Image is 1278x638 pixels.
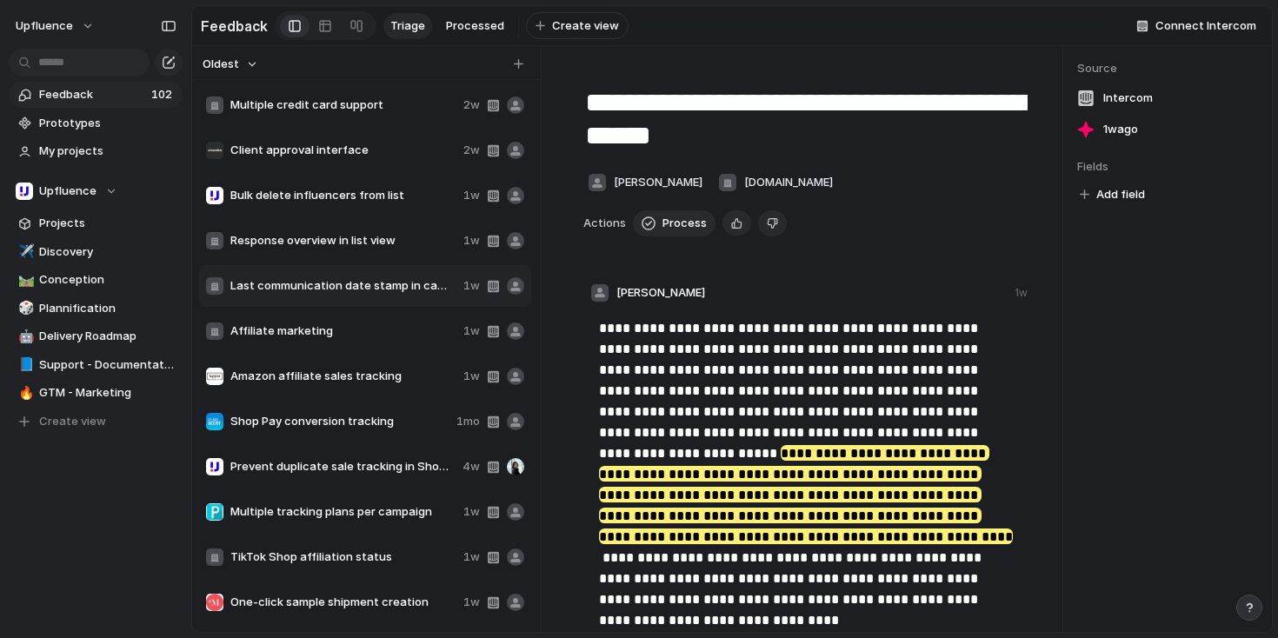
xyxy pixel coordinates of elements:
a: 🛤️Conception [9,267,183,293]
a: Triage [383,13,432,39]
span: 1w [463,548,480,566]
button: Connect Intercom [1129,13,1263,39]
span: Shop Pay conversion tracking [230,413,449,430]
button: [PERSON_NAME] [583,169,707,196]
span: TikTok Shop affiliation status [230,548,456,566]
button: 🛤️ [16,271,33,289]
a: Prototypes [9,110,183,136]
span: Processed [446,17,504,35]
a: Projects [9,210,183,236]
span: Triage [390,17,425,35]
span: Multiple credit card support [230,96,456,114]
span: Feedback [39,86,146,103]
span: Projects [39,215,176,232]
div: 📘 [18,355,30,375]
span: [DOMAIN_NAME] [744,174,833,191]
span: Intercom [1103,90,1153,107]
a: Intercom [1077,86,1258,110]
div: 🔥 [18,383,30,403]
button: Upfluence [9,178,183,204]
span: Oldest [203,56,239,73]
div: 🤖 [18,327,30,347]
div: 1w [1015,285,1028,301]
span: 1w [463,594,480,611]
div: 🛤️ [18,270,30,290]
div: ✈️ [18,242,30,262]
span: Create view [39,413,106,430]
span: Fields [1077,158,1258,176]
button: Oldest [200,53,261,76]
button: Upfluence [8,12,103,40]
button: [DOMAIN_NAME] [714,169,837,196]
span: Upfluence [39,183,97,200]
h2: Feedback [201,16,268,37]
button: Add field [1077,183,1148,206]
span: Support - Documentation [39,356,176,374]
span: Upfluence [16,17,73,35]
span: Plannification [39,300,176,317]
span: Response overview in list view [230,232,456,249]
button: Process [633,210,716,236]
span: Source [1077,60,1258,77]
a: 📘Support - Documentation [9,352,183,378]
span: Last communication date stamp in campaign view [230,277,456,295]
span: My projects [39,143,176,160]
span: [PERSON_NAME] [614,174,702,191]
span: Multiple tracking plans per campaign [230,503,456,521]
a: Processed [439,13,511,39]
span: Connect Intercom [1155,17,1256,35]
button: Create view [526,12,629,40]
a: 🎲Plannification [9,296,183,322]
span: Discovery [39,243,176,261]
button: Delete [758,210,787,236]
a: 🤖Delivery Roadmap [9,323,183,349]
span: Actions [583,215,626,232]
span: Bulk delete influencers from list [230,187,456,204]
span: GTM - Marketing [39,384,176,402]
span: 1w [463,232,480,249]
span: 102 [151,86,176,103]
span: Amazon affiliate sales tracking [230,368,456,385]
span: Process [662,215,707,232]
span: Delivery Roadmap [39,328,176,345]
button: 🎲 [16,300,33,317]
span: Client approval interface [230,142,456,159]
span: 1mo [456,413,480,430]
span: [PERSON_NAME] [616,284,705,302]
span: Affiliate marketing [230,322,456,340]
button: 🔥 [16,384,33,402]
span: 1w ago [1103,121,1138,138]
a: ✈️Discovery [9,239,183,265]
span: 1w [463,187,480,204]
span: 2w [463,96,480,114]
span: 1w [463,277,480,295]
span: 1w [463,368,480,385]
div: 🎲 [18,298,30,318]
span: 4w [463,458,480,475]
span: One-click sample shipment creation [230,594,456,611]
span: Prevent duplicate sale tracking in Shopify integration [230,458,456,475]
a: My projects [9,138,183,164]
span: Prototypes [39,115,176,132]
span: 2w [463,142,480,159]
span: Conception [39,271,176,289]
a: Feedback102 [9,82,183,108]
span: 1w [463,503,480,521]
button: 📘 [16,356,33,374]
span: 1w [463,322,480,340]
a: 🔥GTM - Marketing [9,380,183,406]
span: Add field [1096,186,1145,203]
span: Create view [552,17,619,35]
button: 🤖 [16,328,33,345]
button: Create view [9,409,183,435]
button: ✈️ [16,243,33,261]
